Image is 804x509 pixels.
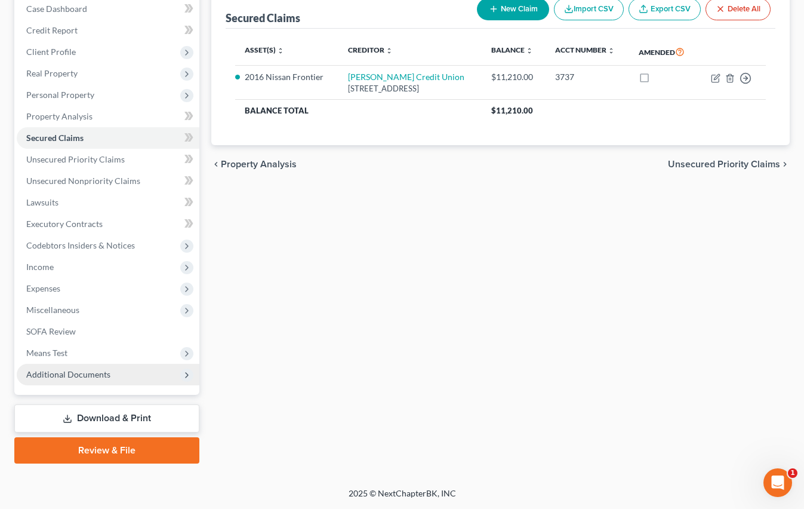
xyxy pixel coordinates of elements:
[62,487,743,509] div: 2025 © NextChapterBK, INC
[26,219,103,229] span: Executory Contracts
[26,47,76,57] span: Client Profile
[348,83,472,94] div: [STREET_ADDRESS]
[26,348,67,358] span: Means Test
[26,25,78,35] span: Credit Report
[386,47,393,54] i: unfold_more
[17,127,199,149] a: Secured Claims
[17,213,199,235] a: Executory Contracts
[245,71,329,83] li: 2016 Nissan Frontier
[608,47,615,54] i: unfold_more
[26,305,79,315] span: Miscellaneous
[26,283,60,293] span: Expenses
[26,4,87,14] span: Case Dashboard
[26,90,94,100] span: Personal Property
[26,68,78,78] span: Real Property
[788,468,797,478] span: 1
[26,240,135,250] span: Codebtors Insiders & Notices
[26,133,84,143] span: Secured Claims
[491,106,533,115] span: $11,210.00
[555,71,619,83] div: 3737
[491,71,537,83] div: $11,210.00
[245,45,284,54] a: Asset(s) unfold_more
[14,437,199,464] a: Review & File
[491,45,533,54] a: Balance unfold_more
[348,72,464,82] a: [PERSON_NAME] Credit Union
[17,321,199,342] a: SOFA Review
[226,11,300,25] div: Secured Claims
[26,154,125,164] span: Unsecured Priority Claims
[26,369,110,379] span: Additional Documents
[26,326,76,336] span: SOFA Review
[211,160,297,169] button: chevron_left Property Analysis
[17,20,199,41] a: Credit Report
[14,404,199,433] a: Download & Print
[235,100,482,121] th: Balance Total
[668,160,790,169] button: Unsecured Priority Claims chevron_right
[763,468,792,497] iframe: Intercom live chat
[26,197,58,207] span: Lawsuits
[221,160,297,169] span: Property Analysis
[17,170,199,192] a: Unsecured Nonpriority Claims
[526,47,533,54] i: unfold_more
[211,160,221,169] i: chevron_left
[668,160,780,169] span: Unsecured Priority Claims
[26,176,140,186] span: Unsecured Nonpriority Claims
[17,149,199,170] a: Unsecured Priority Claims
[780,160,790,169] i: chevron_right
[629,38,698,66] th: Amended
[26,262,54,272] span: Income
[348,45,393,54] a: Creditor unfold_more
[277,47,284,54] i: unfold_more
[26,111,93,121] span: Property Analysis
[17,106,199,127] a: Property Analysis
[555,45,615,54] a: Acct Number unfold_more
[17,192,199,213] a: Lawsuits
